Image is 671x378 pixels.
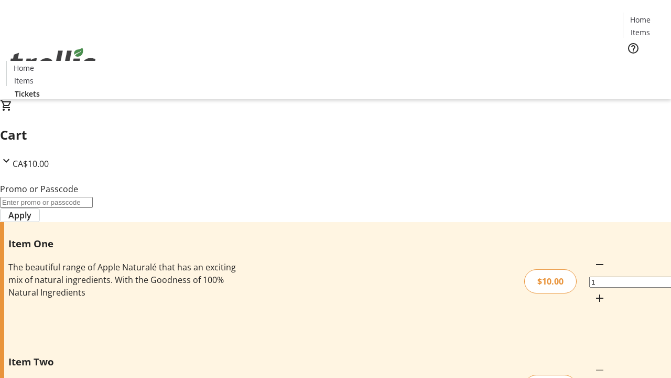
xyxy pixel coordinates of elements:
[630,14,651,25] span: Home
[589,288,610,309] button: Increment by one
[8,261,237,299] div: The beautiful range of Apple Naturalé that has an exciting mix of natural ingredients. With the G...
[7,62,40,73] a: Home
[623,38,644,59] button: Help
[524,269,577,293] div: $10.00
[589,254,610,275] button: Decrement by one
[8,209,31,222] span: Apply
[6,88,48,99] a: Tickets
[15,88,40,99] span: Tickets
[14,75,34,86] span: Items
[623,27,657,38] a: Items
[7,75,40,86] a: Items
[631,27,650,38] span: Items
[13,158,49,170] span: CA$10.00
[8,354,237,369] h3: Item Two
[631,61,656,72] span: Tickets
[623,14,657,25] a: Home
[8,236,237,251] h3: Item One
[6,36,100,89] img: Orient E2E Organization eZL6tGAG7r's Logo
[623,61,665,72] a: Tickets
[14,62,34,73] span: Home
